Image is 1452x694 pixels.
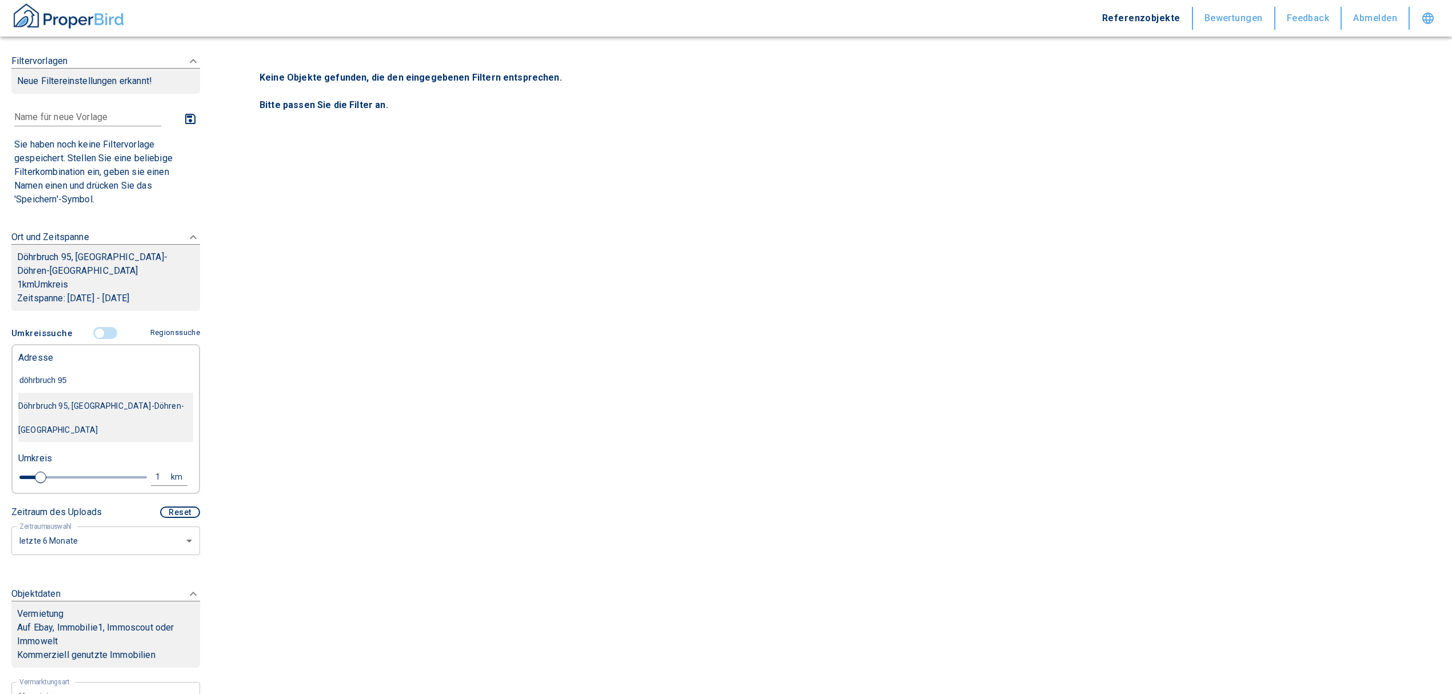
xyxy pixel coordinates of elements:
p: Objektdaten [11,587,61,601]
p: Ort und Zeitspanne [11,230,89,244]
p: Auf Ebay, Immobilie1, Immoscout oder Immowelt [17,621,194,648]
div: FiltervorlagenNeue Filtereinstellungen erkannt! [11,105,200,210]
div: 1 [154,470,174,484]
button: 1km [151,469,188,486]
p: Filtervorlagen [11,54,67,68]
p: Neue Filtereinstellungen erkannt! [17,74,194,88]
div: Ort und ZeitspanneDöhrbruch 95, [GEOGRAPHIC_DATA]-Döhren-[GEOGRAPHIC_DATA]1kmUmkreisZeitspanne: [... [11,219,200,322]
p: Keine Objekte gefunden, die den eingegebenen Filtern entsprechen. Bitte passen Sie die Filter an. [260,71,1404,112]
img: ProperBird Logo and Home Button [11,2,126,30]
p: Vermietung [17,607,64,621]
button: ProperBird Logo and Home Button [11,2,126,35]
button: Feedback [1275,7,1342,30]
p: Zeitspanne: [DATE] - [DATE] [17,292,194,305]
div: FiltervorlagenNeue Filtereinstellungen erkannt! [11,43,200,105]
button: Abmelden [1342,7,1410,30]
p: Kommerziell genutzte Immobilien [17,648,194,662]
p: Adresse [18,351,53,365]
div: km [174,470,185,484]
p: Döhrbruch 95, [GEOGRAPHIC_DATA]-Döhren-[GEOGRAPHIC_DATA] [17,250,194,278]
button: Regionssuche [146,323,200,343]
div: letzte 6 Monate [11,525,200,556]
button: Referenzobjekte [1091,7,1193,30]
p: Sie haben noch keine Filtervorlage gespeichert. Stellen Sie eine beliebige Filterkombination ein,... [14,138,197,206]
input: Adresse ändern [18,368,193,394]
div: FiltervorlagenNeue Filtereinstellungen erkannt! [11,322,200,555]
div: Döhrbruch 95, [GEOGRAPHIC_DATA]-Döhren-[GEOGRAPHIC_DATA] [18,394,193,442]
div: ObjektdatenVermietungAuf Ebay, Immobilie1, Immoscout oder ImmoweltKommerziell genutzte Immobilien [11,576,200,679]
p: Zeitraum des Uploads [11,505,102,519]
button: Reset [160,506,200,518]
p: Umkreis [18,452,52,465]
button: Umkreissuche [11,322,77,344]
p: 1 km Umkreis [17,278,194,292]
button: Bewertungen [1193,7,1275,30]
